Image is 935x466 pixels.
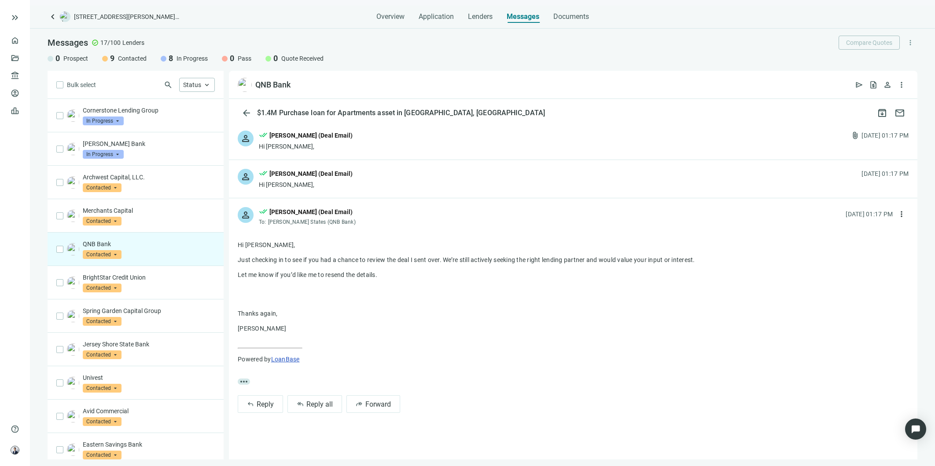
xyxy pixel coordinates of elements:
[203,81,211,89] span: keyboard_arrow_up
[273,53,278,64] span: 0
[83,139,215,148] p: [PERSON_NAME] Bank
[895,78,909,92] button: more_vert
[869,80,878,89] span: request_quote
[897,80,906,89] span: more_vert
[238,104,255,122] button: arrow_back
[83,183,121,192] span: Contacted
[83,284,121,292] span: Contacted
[255,109,547,117] div: $1.4M Purchase loan for Apartments asset in [GEOGRAPHIC_DATA], [GEOGRAPHIC_DATA]
[240,171,251,182] span: person
[60,11,70,22] img: deal-logo
[55,53,60,64] span: 0
[83,173,215,182] p: Archwest Capital, LLC.
[164,80,173,89] span: search
[122,38,144,47] span: Lenders
[866,78,880,92] button: request_quote
[883,80,892,89] span: person
[67,143,79,155] img: 8e56fedc-3017-4321-b36b-d2c81fde944e
[877,108,887,118] span: archive
[269,131,353,140] div: [PERSON_NAME] (Deal Email)
[67,80,96,90] span: Bulk select
[10,12,20,23] button: keyboard_double_arrow_right
[67,310,79,322] img: 10d3e620-b3e7-41f8-8fc0-2ae573c345e5
[83,317,121,326] span: Contacted
[83,206,215,215] p: Merchants Capital
[83,340,215,349] p: Jersey Shore State Bank
[553,12,589,21] span: Documents
[48,11,58,22] a: keyboard_arrow_left
[851,131,860,140] span: attach_file
[259,131,268,142] span: done_all
[110,53,114,64] span: 9
[468,12,493,21] span: Lenders
[891,104,909,122] button: mail
[83,106,215,115] p: Cornerstone Lending Group
[238,395,283,413] button: replyReply
[873,104,891,122] button: archive
[419,12,454,21] span: Application
[67,343,79,356] img: 50a05ca7-f401-4728-bf75-7e3705f5fdad
[238,379,250,385] span: more_horiz
[247,400,254,408] span: reply
[67,243,79,255] img: 7ff01efa-7070-4834-a4d6-e249bbf8f8e1
[259,142,353,151] div: Hi [PERSON_NAME],
[376,12,405,21] span: Overview
[83,150,124,159] span: In Progress
[903,36,917,50] button: more_vert
[240,210,251,220] span: person
[255,80,291,90] div: QNB Bank
[268,219,356,225] span: [PERSON_NAME] States (QNB Bank)
[67,377,79,389] img: d33d5152-f2c0-4a27-b791-44f52b1dd81e
[287,395,342,413] button: reply_allReply all
[83,440,215,449] p: Eastern Savings Bank
[880,78,895,92] button: person
[241,108,252,118] span: arrow_back
[67,444,79,456] img: 7a435882-a532-41c8-a162-74c90f0d6459.png
[83,407,215,415] p: Avid Commercial
[177,54,208,63] span: In Progress
[240,133,251,144] span: person
[839,36,900,50] button: Compare Quotes
[281,54,324,63] span: Quote Received
[259,180,353,189] div: Hi [PERSON_NAME],
[855,80,864,89] span: send
[906,39,914,47] span: more_vert
[83,116,124,125] span: In Progress
[83,384,121,393] span: Contacted
[63,54,88,63] span: Prospect
[67,277,79,289] img: c523bc44-28ab-44fd-b75c-3650c23eb5b6
[83,451,121,459] span: Contacted
[852,78,866,92] button: send
[67,176,79,189] img: 7661a31f-baf9-4577-ad1b-09a9d9ab2c0b
[238,78,252,92] img: 7ff01efa-7070-4834-a4d6-e249bbf8f8e1
[83,350,121,359] span: Contacted
[230,53,234,64] span: 0
[83,306,215,315] p: Spring Garden Capital Group
[83,217,121,226] span: Contacted
[297,400,304,408] span: reply_all
[356,400,363,408] span: forward
[67,210,79,222] img: 27bc99b2-7afe-4902-b7e4-b95cb4d571f1
[257,400,274,408] span: Reply
[259,207,268,218] span: done_all
[895,108,905,118] span: mail
[905,419,926,440] div: Open Intercom Messenger
[306,400,333,408] span: Reply all
[83,250,121,259] span: Contacted
[67,109,79,122] img: f3f17009-5499-4fdb-ae24-b4f85919d8eb
[11,425,19,433] span: help
[269,169,353,178] div: [PERSON_NAME] (Deal Email)
[83,373,215,382] p: Univest
[118,54,147,63] span: Contacted
[11,71,17,80] span: account_balance
[74,12,180,21] span: [STREET_ADDRESS][PERSON_NAME][PERSON_NAME]
[238,54,251,63] span: Pass
[83,240,215,248] p: QNB Bank
[365,400,391,408] span: Forward
[100,38,121,47] span: 17/100
[48,37,88,48] span: Messages
[861,131,909,140] div: [DATE] 01:17 PM
[269,207,353,217] div: [PERSON_NAME] (Deal Email)
[67,410,79,422] img: 9d4ee42a-2d6f-4e19-925f-e2ce447fd48c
